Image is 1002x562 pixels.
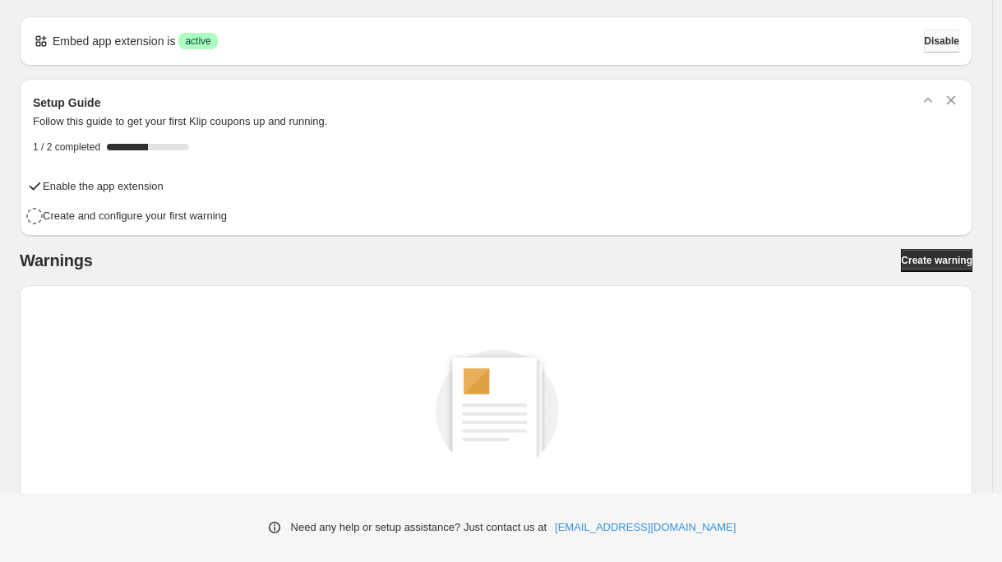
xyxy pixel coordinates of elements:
span: Disable [924,35,959,48]
button: Disable [924,30,959,53]
h2: Warnings [20,251,93,270]
h4: Enable the app extension [43,178,164,195]
p: Follow this guide to get your first Klip coupons up and running. [33,113,959,130]
span: active [185,35,210,48]
a: Create warning [901,249,972,272]
h3: Setup Guide [33,94,100,111]
p: Embed app extension is [53,33,175,49]
a: [EMAIL_ADDRESS][DOMAIN_NAME] [555,519,736,536]
span: Create warning [901,254,972,267]
span: 1 / 2 completed [33,140,100,154]
h4: Create and configure your first warning [43,208,227,224]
